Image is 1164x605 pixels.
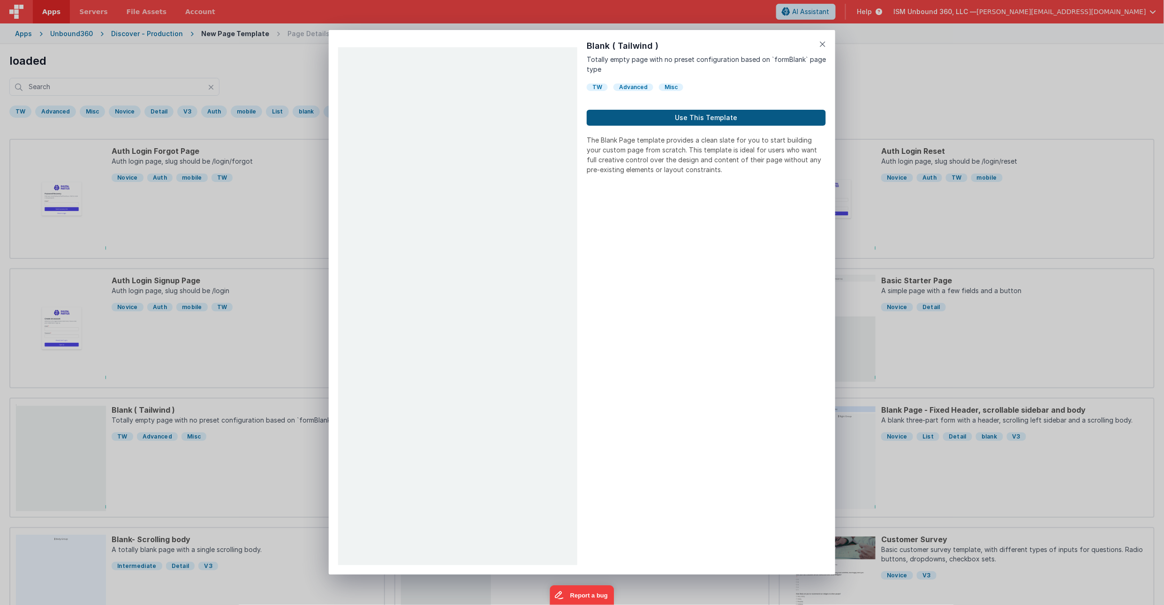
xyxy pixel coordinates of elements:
iframe: Marker.io feedback button [550,585,614,605]
button: Use This Template [587,110,826,126]
div: Advanced [613,83,653,91]
div: TW [587,83,608,91]
p: The Blank Page template provides a clean slate for you to start building your custom page from sc... [587,135,826,174]
p: Totally empty page with no preset configuration based on `formBlank` page type [587,54,826,74]
div: Misc [659,83,683,91]
h1: Blank ( Tailwind ) [587,39,826,53]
